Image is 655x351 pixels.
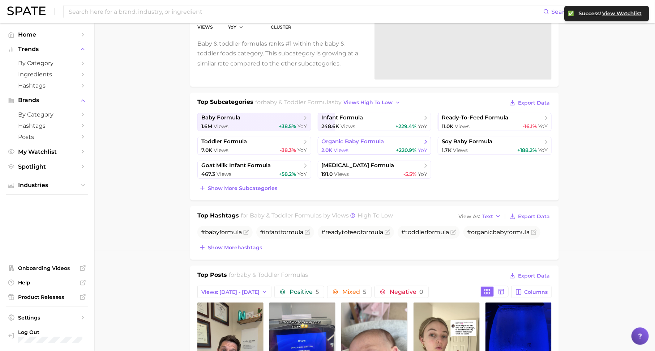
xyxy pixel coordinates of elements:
[214,123,228,130] span: Views
[6,120,88,131] a: Hashtags
[197,161,311,179] a: goat milk infant formula467.3 Views+58.2% YoY
[390,289,423,295] span: Negative
[6,69,88,80] a: Ingredients
[318,113,432,131] a: infant formula248.6k Views+229.4% YoY
[442,138,492,145] span: soy baby formula
[322,171,333,177] span: 191.0
[228,24,236,30] span: YoY
[197,242,264,253] button: Show morehashtags
[250,212,322,219] span: baby & toddler formulas
[418,123,427,130] span: YoY
[6,312,88,323] a: Settings
[18,279,76,286] span: Help
[6,161,88,172] a: Spotlight
[450,229,456,235] button: Flag as miscategorized or irrelevant
[18,46,76,52] span: Trends
[197,137,311,155] a: toddler formula7.0k Views-38.3% YoY
[458,215,480,219] span: View As
[197,271,227,282] h1: Top Posts
[358,212,393,219] span: high to low
[201,171,215,177] span: 467.3
[201,289,260,295] span: Views: [DATE] - [DATE]
[518,273,550,279] span: Export Data
[322,162,394,169] span: [MEDICAL_DATA] formula
[531,229,537,235] button: Flag as miscategorized or irrelevant
[518,213,550,220] span: Export Data
[442,123,453,130] span: 11.0k
[18,31,76,38] span: Home
[201,123,212,130] span: 1.6m
[6,327,88,346] a: Log out. Currently logged in with e-mail hannah@spate.nyc.
[396,147,416,153] span: +220.9%
[305,229,311,235] button: Flag as miscategorized or irrelevant
[438,113,552,131] a: ready-to-feed formula11.0k Views-16.1% YoY
[201,229,242,236] span: # formula
[18,134,76,140] span: Posts
[395,123,416,130] span: +229.4%
[290,289,319,295] span: Positive
[18,82,76,89] span: Hashtags
[201,162,271,169] span: goat milk infant formula
[7,7,46,15] img: SPATE
[6,44,88,55] button: Trends
[237,271,308,278] span: baby & toddler formulas
[508,271,552,281] button: Export Data
[256,99,403,106] span: for by
[511,286,552,298] button: Columns
[243,229,249,235] button: Flag as miscategorized or irrelevant
[271,23,322,31] dt: cluster
[6,146,88,157] a: My Watchlist
[318,137,432,155] a: organic baby formula2.0k Views+220.9% YoY
[6,29,88,40] a: Home
[197,23,217,31] dt: Views
[260,229,303,236] span: #infantformula
[342,98,403,107] button: views high to low
[453,147,468,153] span: Views
[602,10,642,17] button: View Watchlist
[208,185,277,191] span: Show more subcategories
[482,215,493,219] span: Text
[455,123,470,130] span: Views
[18,314,76,321] span: Settings
[201,147,212,153] span: 7.0k
[197,39,366,68] p: Baby & toddler formulas ranks #1 within the baby & toddler foods category. This subcategory is gr...
[6,109,88,120] a: by Category
[197,183,279,193] button: Show more subcategories
[298,123,307,130] span: YoY
[322,114,363,121] span: infant formula
[442,114,508,121] span: ready-to-feed formula
[579,10,642,17] div: Success!
[344,100,393,106] span: views high to low
[217,171,231,177] span: Views
[229,271,308,282] h2: for
[538,147,548,153] span: YoY
[538,123,548,130] span: YoY
[403,171,416,177] span: -5.5%
[298,147,307,153] span: YoY
[6,80,88,91] a: Hashtags
[467,229,530,236] span: #organic formula
[280,147,296,153] span: -38.3%
[419,288,423,295] span: 0
[18,71,76,78] span: Ingredients
[6,95,88,106] button: Brands
[508,211,552,221] button: Export Data
[6,292,88,303] a: Product Releases
[321,229,383,236] span: #readytofeedformula
[18,182,76,189] span: Industries
[322,138,384,145] span: organic baby formula
[6,58,88,69] a: by Category
[322,147,333,153] span: 2.0k
[241,211,393,221] h2: for by Views
[418,171,427,177] span: YoY
[318,161,432,179] a: [MEDICAL_DATA] formula191.0 Views-5.5% YoY
[279,123,296,130] span: +38.5%
[298,171,307,177] span: YoY
[18,329,82,335] span: Log Out
[197,211,239,221] h1: Top Hashtags
[18,148,76,155] span: My Watchlist
[568,10,575,17] div: ✅
[418,147,427,153] span: YoY
[523,123,537,130] span: -16.1%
